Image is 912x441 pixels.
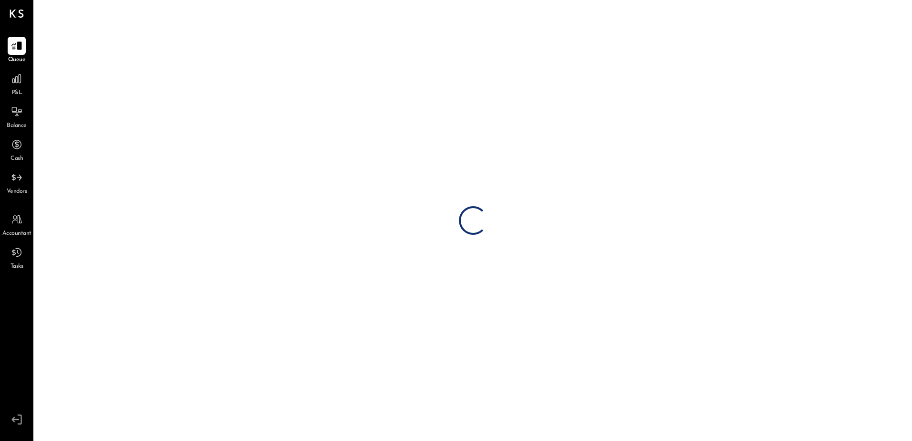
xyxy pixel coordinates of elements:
span: Tasks [10,262,23,271]
a: Balance [0,103,33,130]
a: Vendors [0,168,33,196]
span: Accountant [2,230,31,238]
a: Accountant [0,210,33,238]
a: Cash [0,136,33,163]
span: Queue [8,56,26,64]
a: P&L [0,70,33,97]
a: Tasks [0,243,33,271]
span: P&L [11,89,22,97]
span: Vendors [7,188,27,196]
a: Queue [0,37,33,64]
span: Cash [10,155,23,163]
span: Balance [7,122,27,130]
